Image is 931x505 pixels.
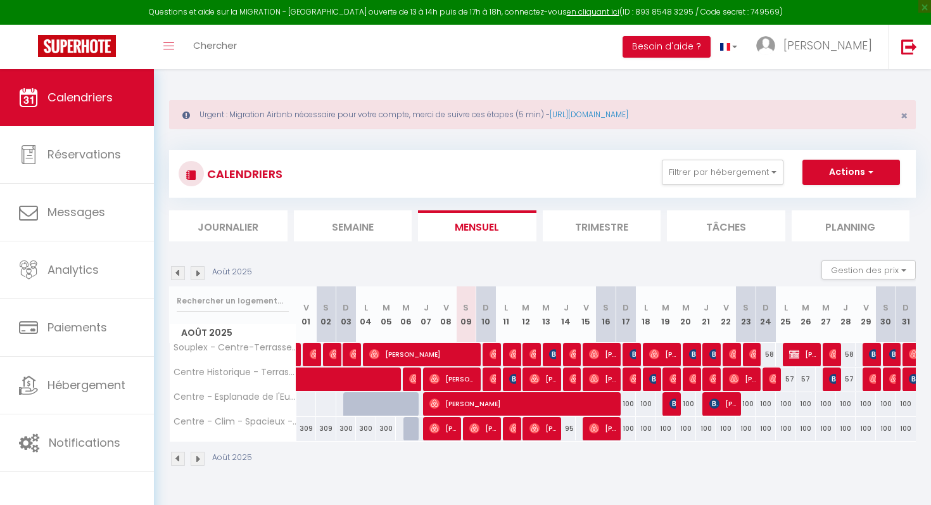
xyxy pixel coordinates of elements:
[616,392,636,416] div: 100
[630,367,636,391] span: [PERSON_NAME]
[616,286,636,343] th: 17
[416,286,436,343] th: 07
[704,302,709,314] abbr: J
[836,368,856,391] div: 57
[716,417,736,440] div: 100
[863,302,869,314] abbr: V
[49,435,120,451] span: Notifications
[656,286,676,343] th: 19
[649,342,676,366] span: [PERSON_NAME]
[829,367,836,391] span: [PERSON_NAME]
[836,417,856,440] div: 100
[169,210,288,241] li: Journalier
[204,160,282,188] h3: CALENDRIERS
[783,37,872,53] span: [PERSON_NAME]
[529,416,557,440] span: [PERSON_NAME]
[901,39,917,54] img: logout
[669,367,676,391] span: [PERSON_NAME]
[716,286,736,343] th: 22
[689,342,696,366] span: [PERSON_NAME]
[536,286,556,343] th: 13
[47,89,113,105] span: Calendriers
[843,302,848,314] abbr: J
[336,286,357,343] th: 03
[376,286,396,343] th: 05
[802,160,900,185] button: Actions
[356,286,376,343] th: 04
[567,6,619,17] a: en cliquant ici
[369,342,478,366] span: [PERSON_NAME]
[636,286,656,343] th: 18
[623,302,629,314] abbr: D
[364,302,368,314] abbr: L
[456,286,476,343] th: 09
[821,260,916,279] button: Gestion des prix
[47,146,121,162] span: Réservations
[549,342,556,366] span: [PERSON_NAME]
[623,36,711,58] button: Besoin d'aide ?
[876,417,896,440] div: 100
[769,367,776,391] span: [PERSON_NAME]
[172,343,298,352] span: Souplex - Centre-Terrasse - Clim
[169,100,916,129] div: Urgent : Migration Airbnb nécessaire pour votre compte, merci de suivre ces étapes (5 min) -
[776,368,796,391] div: 57
[323,302,329,314] abbr: S
[649,367,656,391] span: [PERSON_NAME] [PERSON_NAME]
[516,286,536,343] th: 12
[350,342,357,366] span: [PERSON_NAME]
[696,286,716,343] th: 21
[816,392,836,416] div: 100
[172,368,298,377] span: Centre Historique - Terrasse - Fraîcheur Naturelle
[356,417,376,440] div: 300
[662,160,783,185] button: Filtrer par hébergement
[709,342,716,366] span: [PERSON_NAME]
[556,417,576,440] div: 95
[212,452,252,464] p: Août 2025
[896,417,916,440] div: 100
[509,367,516,391] span: [PERSON_NAME] [PERSON_NAME]
[736,417,756,440] div: 100
[429,367,477,391] span: [PERSON_NAME]
[676,392,696,416] div: 100
[47,377,125,393] span: Hébergement
[463,302,469,314] abbr: S
[796,392,816,416] div: 100
[743,302,749,314] abbr: S
[172,392,298,402] span: Centre - Esplanade de l'Europe - Clim - Parking
[822,302,830,314] abbr: M
[509,416,516,440] span: [PERSON_NAME]
[836,286,856,343] th: 28
[836,392,856,416] div: 100
[589,342,616,366] span: [PERSON_NAME]
[589,367,616,391] span: [PERSON_NAME]
[756,343,776,366] div: 58
[483,302,489,314] abbr: D
[490,342,497,366] span: [PERSON_NAME]
[776,286,796,343] th: 25
[676,417,696,440] div: 100
[596,286,616,343] th: 16
[682,302,690,314] abbr: M
[303,302,309,314] abbr: V
[883,302,889,314] abbr: S
[504,302,508,314] abbr: L
[496,286,516,343] th: 11
[749,342,756,366] span: [PERSON_NAME]
[796,286,816,343] th: 26
[47,262,99,278] span: Analytics
[709,367,716,391] span: [PERSON_NAME]
[896,286,916,343] th: 31
[564,302,569,314] abbr: J
[542,302,550,314] abbr: M
[316,286,336,343] th: 02
[747,25,888,69] a: ... [PERSON_NAME]
[177,290,289,312] input: Rechercher un logement...
[212,266,252,278] p: Août 2025
[676,286,696,343] th: 20
[476,286,497,343] th: 10
[336,417,357,440] div: 300
[294,210,412,241] li: Semaine
[763,302,769,314] abbr: D
[901,108,908,124] span: ×
[889,367,896,391] span: [PERSON_NAME]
